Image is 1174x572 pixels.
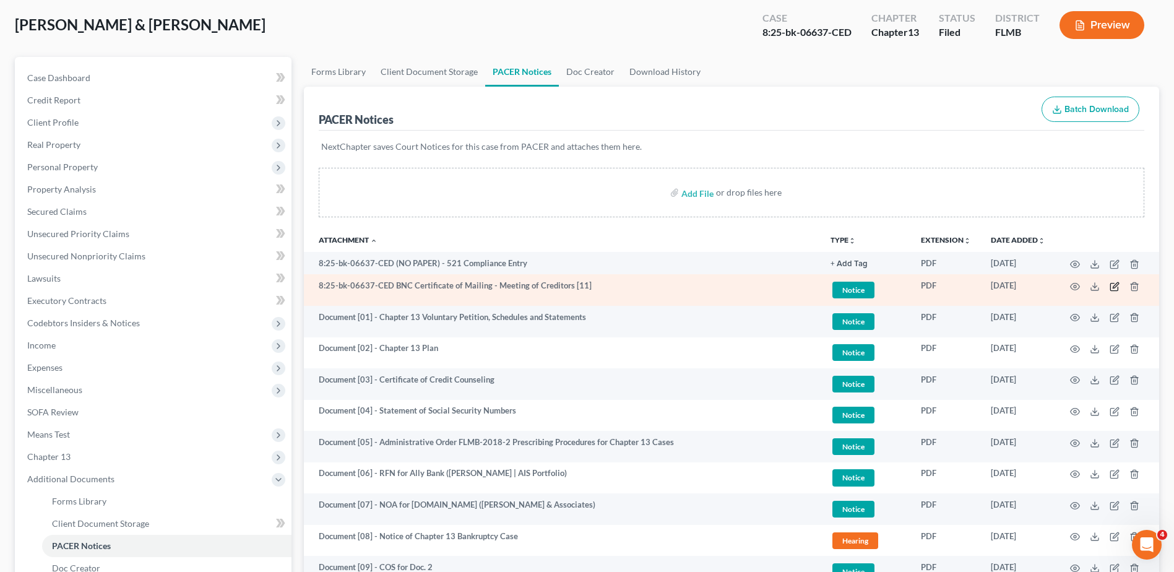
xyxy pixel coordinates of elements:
[27,318,140,328] span: Codebtors Insiders & Notices
[27,340,56,350] span: Income
[1060,11,1144,39] button: Preview
[911,525,981,557] td: PDF
[831,280,901,300] a: Notice
[831,531,901,551] a: Hearing
[52,496,106,506] span: Forms Library
[373,57,485,87] a: Client Document Storage
[832,376,874,392] span: Notice
[981,431,1055,462] td: [DATE]
[831,236,856,245] button: TYPEunfold_more
[559,57,622,87] a: Doc Creator
[27,273,61,284] span: Lawsuits
[831,311,901,332] a: Notice
[304,252,821,274] td: 8:25-bk-06637-CED (NO PAPER) - 521 Compliance Entry
[981,337,1055,369] td: [DATE]
[981,252,1055,274] td: [DATE]
[304,337,821,369] td: Document [02] - Chapter 13 Plan
[17,201,291,223] a: Secured Claims
[17,290,291,312] a: Executory Contracts
[911,431,981,462] td: PDF
[762,25,852,40] div: 8:25-bk-06637-CED
[831,499,901,519] a: Notice
[42,535,291,557] a: PACER Notices
[981,306,1055,337] td: [DATE]
[981,274,1055,306] td: [DATE]
[911,368,981,400] td: PDF
[939,25,975,40] div: Filed
[964,237,971,245] i: unfold_more
[304,306,821,337] td: Document [01] - Chapter 13 Voluntary Petition, Schedules and Statements
[832,438,874,455] span: Notice
[17,267,291,290] a: Lawsuits
[832,407,874,423] span: Notice
[15,15,265,33] span: [PERSON_NAME] & [PERSON_NAME]
[831,258,901,269] a: + Add Tag
[42,513,291,535] a: Client Document Storage
[832,501,874,518] span: Notice
[831,436,901,457] a: Notice
[27,162,98,172] span: Personal Property
[27,95,80,105] span: Credit Report
[27,228,129,239] span: Unsecured Priority Claims
[981,462,1055,494] td: [DATE]
[832,532,878,549] span: Hearing
[908,26,919,38] span: 13
[17,401,291,423] a: SOFA Review
[995,25,1040,40] div: FLMB
[848,237,856,245] i: unfold_more
[304,368,821,400] td: Document [03] - Certificate of Credit Counseling
[27,117,79,128] span: Client Profile
[832,282,874,298] span: Notice
[370,237,378,245] i: expand_less
[319,235,378,245] a: Attachment expand_less
[27,451,71,462] span: Chapter 13
[1132,530,1162,560] iframe: Intercom live chat
[831,405,901,425] a: Notice
[52,518,149,529] span: Client Document Storage
[911,493,981,525] td: PDF
[27,407,79,417] span: SOFA Review
[27,206,87,217] span: Secured Claims
[304,462,821,494] td: Document [06] - RFN for Ally Bank ([PERSON_NAME] | AIS Portfolio)
[831,260,868,268] button: + Add Tag
[911,306,981,337] td: PDF
[832,313,874,330] span: Notice
[622,57,708,87] a: Download History
[991,235,1045,245] a: Date Addedunfold_more
[42,490,291,513] a: Forms Library
[911,252,981,274] td: PDF
[17,223,291,245] a: Unsecured Priority Claims
[304,274,821,306] td: 8:25-bk-06637-CED BNC Certificate of Mailing - Meeting of Creditors [11]
[52,540,111,551] span: PACER Notices
[27,184,96,194] span: Property Analysis
[27,295,106,306] span: Executory Contracts
[17,67,291,89] a: Case Dashboard
[871,11,919,25] div: Chapter
[27,474,114,484] span: Additional Documents
[981,493,1055,525] td: [DATE]
[871,25,919,40] div: Chapter
[762,11,852,25] div: Case
[921,235,971,245] a: Extensionunfold_more
[304,525,821,557] td: Document [08] - Notice of Chapter 13 Bankruptcy Case
[981,400,1055,431] td: [DATE]
[832,469,874,486] span: Notice
[911,274,981,306] td: PDF
[1042,97,1139,123] button: Batch Download
[831,374,901,394] a: Notice
[17,178,291,201] a: Property Analysis
[911,400,981,431] td: PDF
[304,431,821,462] td: Document [05] - Administrative Order FLMB-2018-2 Prescribing Procedures for Chapter 13 Cases
[17,245,291,267] a: Unsecured Nonpriority Claims
[27,362,63,373] span: Expenses
[27,384,82,395] span: Miscellaneous
[321,141,1142,153] p: NextChapter saves Court Notices for this case from PACER and attaches them here.
[911,337,981,369] td: PDF
[304,400,821,431] td: Document [04] - Statement of Social Security Numbers
[1064,104,1129,115] span: Batch Download
[981,525,1055,557] td: [DATE]
[27,139,80,150] span: Real Property
[995,11,1040,25] div: District
[831,342,901,363] a: Notice
[1157,530,1167,540] span: 4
